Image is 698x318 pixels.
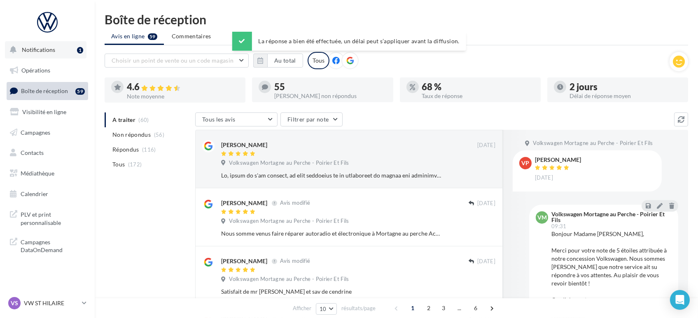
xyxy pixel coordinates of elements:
[172,32,211,40] span: Commentaires
[202,116,236,123] span: Tous les avis
[5,165,90,182] a: Médiathèque
[551,224,567,229] span: 09:31
[5,103,90,121] a: Visibilité en ligne
[232,32,466,51] div: La réponse a bien été effectuée, un délai peut s’appliquer avant la diffusion.
[477,142,495,149] span: [DATE]
[274,82,386,91] div: 55
[453,302,466,315] span: ...
[316,303,337,315] button: 10
[21,209,85,227] span: PLV et print personnalisable
[221,288,442,296] div: Satisfait de mr [PERSON_NAME] et sav de cendrine
[221,229,442,238] div: Nous somme venus faire réparer autoradio et électronique à Mortagne au perche Accueil de [PERSON_...
[21,236,85,254] span: Campagnes DataOnDemand
[422,82,534,91] div: 68 %
[229,159,349,167] span: Volkswagen Mortagne au Perche - Poirier Et Fils
[406,302,419,315] span: 1
[5,62,90,79] a: Opérations
[535,174,553,182] span: [DATE]
[670,290,690,310] div: Open Intercom Messenger
[22,108,66,115] span: Visibilité en ligne
[5,185,90,203] a: Calendrier
[5,82,90,100] a: Boîte de réception59
[533,140,653,147] span: Volkswagen Mortagne au Perche - Poirier Et Fils
[253,54,303,68] button: Au total
[221,141,267,149] div: [PERSON_NAME]
[221,257,267,265] div: [PERSON_NAME]
[293,304,311,312] span: Afficher
[537,213,547,222] span: VM
[112,160,125,168] span: Tous
[469,302,482,315] span: 6
[422,93,534,99] div: Taux de réponse
[221,199,267,207] div: [PERSON_NAME]
[477,258,495,265] span: [DATE]
[112,145,139,154] span: Répondus
[5,144,90,161] a: Contacts
[5,206,90,230] a: PLV et print personnalisable
[21,87,68,94] span: Boîte de réception
[127,94,239,99] div: Note moyenne
[221,171,442,180] div: Lo, ipsum do s'am consect, ad elit seddoeius te in utlaboreet do magnaa eni adminimven qui nostru...
[5,233,90,257] a: Campagnes DataOnDemand
[128,161,142,168] span: (172)
[341,304,376,312] span: résultats/page
[422,302,435,315] span: 2
[21,149,44,156] span: Contacts
[274,93,386,99] div: [PERSON_NAME] non répondus
[280,200,310,206] span: Avis modifié
[21,129,50,136] span: Campagnes
[22,46,55,53] span: Notifications
[127,82,239,92] div: 4.6
[7,295,88,311] a: VS VW ST HILAIRE
[280,112,343,126] button: Filtrer par note
[75,88,85,95] div: 59
[308,52,329,69] div: Tous
[280,258,310,264] span: Avis modifié
[112,131,151,139] span: Non répondus
[195,112,278,126] button: Tous les avis
[267,54,303,68] button: Au total
[320,306,327,312] span: 10
[105,54,249,68] button: Choisir un point de vente ou un code magasin
[229,217,349,225] span: Volkswagen Mortagne au Perche - Poirier Et Fils
[112,57,233,64] span: Choisir un point de vente ou un code magasin
[142,146,156,153] span: (116)
[437,302,450,315] span: 3
[21,170,54,177] span: Médiathèque
[21,67,50,74] span: Opérations
[535,157,581,163] div: [PERSON_NAME]
[21,190,48,197] span: Calendrier
[522,159,530,167] span: VP
[477,200,495,207] span: [DATE]
[5,124,90,141] a: Campagnes
[154,131,164,138] span: (56)
[105,13,688,26] div: Boîte de réception
[570,93,682,99] div: Délai de réponse moyen
[570,82,682,91] div: 2 jours
[5,41,86,58] button: Notifications 1
[551,211,670,223] div: Volkswagen Mortagne au Perche - Poirier Et Fils
[229,276,349,283] span: Volkswagen Mortagne au Perche - Poirier Et Fils
[11,299,18,307] span: VS
[77,47,83,54] div: 1
[24,299,79,307] p: VW ST HILAIRE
